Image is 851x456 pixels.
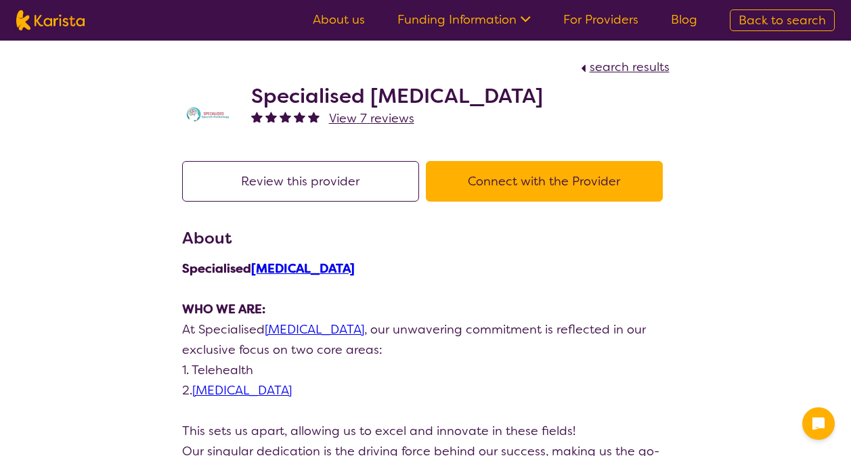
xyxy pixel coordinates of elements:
[16,10,85,30] img: Karista logo
[671,12,697,28] a: Blog
[251,84,543,108] h2: Specialised [MEDICAL_DATA]
[313,12,365,28] a: About us
[182,360,670,380] p: 1. Telehealth
[265,111,277,122] img: fullstar
[182,319,670,360] p: At Specialised , our unwavering commitment is reflected in our exclusive focus on two core areas:
[182,226,670,250] h3: About
[577,59,670,75] a: search results
[294,111,305,122] img: fullstar
[308,111,320,122] img: fullstar
[730,9,835,31] a: Back to search
[739,12,826,28] span: Back to search
[182,380,670,401] p: 2.
[265,321,364,338] a: [MEDICAL_DATA]
[329,110,414,127] span: View 7 reviews
[590,59,670,75] span: search results
[397,12,531,28] a: Funding Information
[182,173,426,189] a: Review this provider
[182,161,419,202] button: Review this provider
[182,421,670,441] p: This sets us apart, allowing us to excel and innovate in these fields!
[192,382,292,398] a: [MEDICAL_DATA]
[563,12,638,28] a: For Providers
[426,173,670,189] a: Connect with the Provider
[182,104,236,124] img: tc7lufxpovpqcirzzyzq.png
[329,108,414,129] a: View 7 reviews
[182,301,265,317] strong: WHO WE ARE:
[280,111,291,122] img: fullstar
[426,161,663,202] button: Connect with the Provider
[251,111,263,122] img: fullstar
[182,260,355,277] strong: Specialised
[251,260,355,277] a: [MEDICAL_DATA]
